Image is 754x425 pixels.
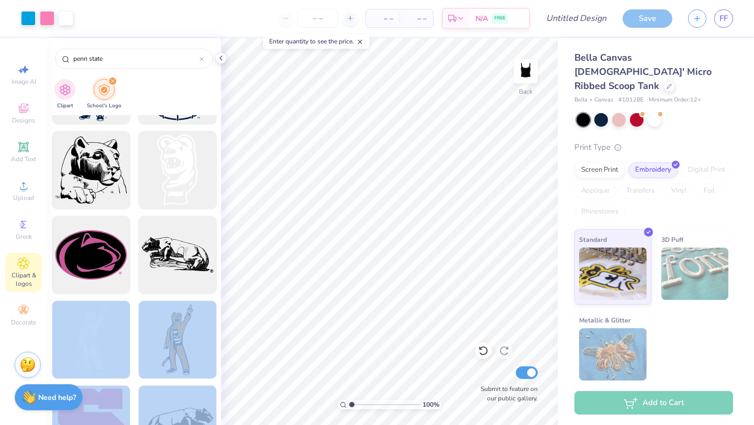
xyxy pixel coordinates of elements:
span: Greek [16,232,32,241]
span: Clipart & logos [5,271,42,288]
div: Enter quantity to see the price. [263,34,370,49]
a: FF [714,9,733,28]
div: filter for School's Logo [87,79,121,110]
span: Bella Canvas [DEMOGRAPHIC_DATA]' Micro Ribbed Scoop Tank [574,51,712,92]
span: Bella + Canvas [574,96,613,105]
img: Metallic & Glitter [579,328,647,381]
button: filter button [87,79,121,110]
label: Submit to feature on our public gallery. [475,384,538,403]
div: Applique [574,183,616,199]
span: 3D Puff [661,234,683,245]
div: Digital Print [681,162,732,178]
img: Back [515,61,536,82]
div: Print Type [574,141,733,153]
img: School's Logo Image [98,84,110,96]
span: – – [372,13,393,24]
input: Untitled Design [538,8,615,29]
span: N/A [475,13,488,24]
div: Back [519,87,533,96]
div: filter for Clipart [54,79,75,110]
span: Image AI [12,77,36,86]
span: # 1012BE [618,96,644,105]
span: School's Logo [87,102,121,110]
span: – – [406,13,427,24]
span: Decorate [11,318,36,327]
img: 3D Puff [661,248,729,300]
input: – – [297,9,338,28]
span: Metallic & Glitter [579,315,631,326]
span: Standard [579,234,607,245]
div: Foil [697,183,722,199]
span: FREE [494,15,505,22]
div: Transfers [619,183,661,199]
input: Try "WashU" [72,53,199,64]
img: Clipart Image [59,84,71,96]
span: Clipart [57,102,73,110]
img: Standard [579,248,647,300]
strong: Need help? [38,393,76,402]
div: Vinyl [664,183,694,199]
div: Embroidery [628,162,678,178]
div: Screen Print [574,162,625,178]
span: Designs [12,116,35,125]
span: 100 % [423,400,439,409]
span: FF [719,13,728,25]
div: Rhinestones [574,204,625,220]
span: Add Text [11,155,36,163]
button: filter button [54,79,75,110]
span: Minimum Order: 12 + [649,96,701,105]
span: Upload [13,194,34,202]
